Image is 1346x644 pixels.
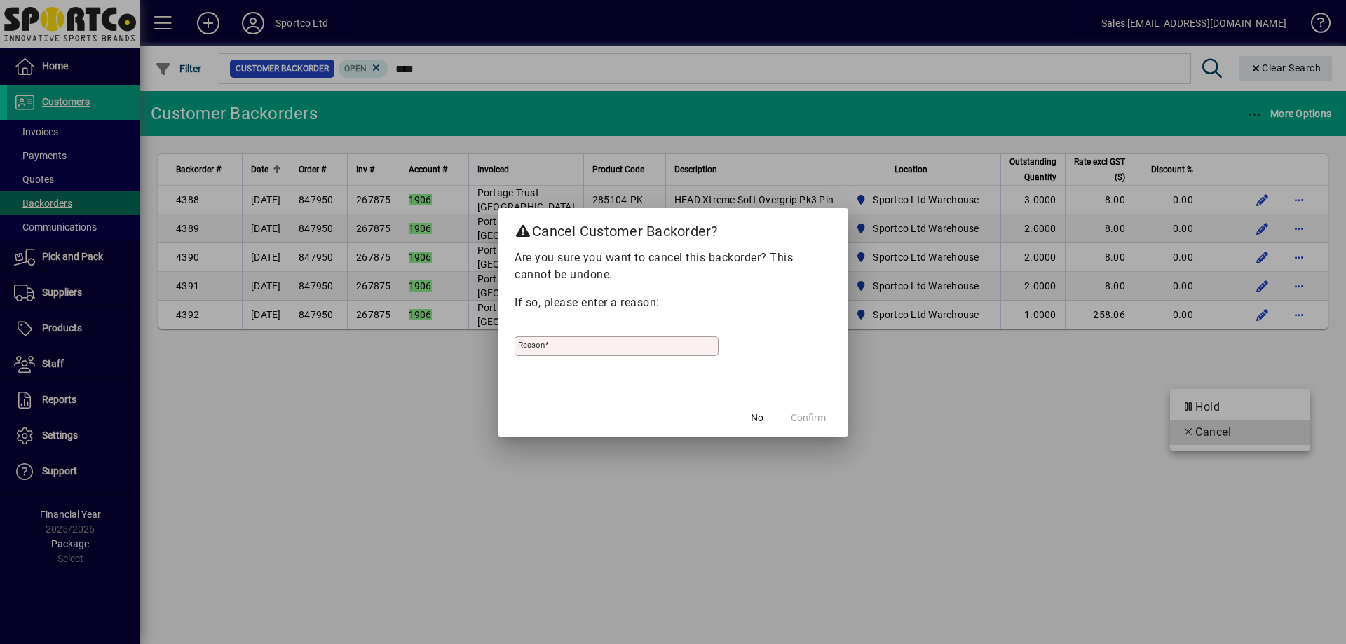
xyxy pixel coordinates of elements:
[515,249,831,283] p: Are you sure you want to cancel this backorder? This cannot be undone.
[518,340,545,350] mat-label: Reason
[498,208,848,249] h2: Cancel Customer Backorder?
[515,294,831,311] p: If so, please enter a reason:
[751,411,763,425] span: No
[735,406,780,431] button: No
